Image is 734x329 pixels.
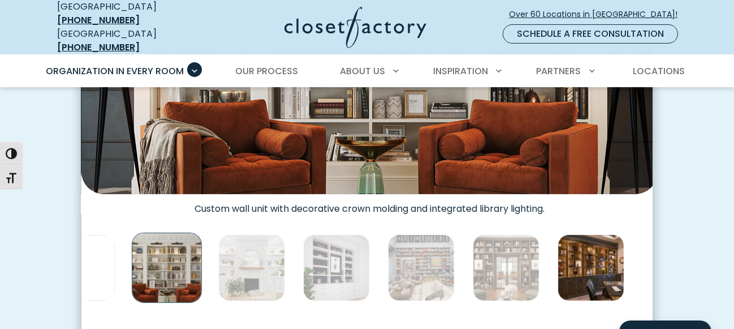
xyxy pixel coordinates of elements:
[340,65,385,78] span: About Us
[558,234,624,301] img: Custom wood wall unit with built-in lighting, open display shelving, and lower closed cabinetry
[433,65,488,78] span: Inspiration
[218,234,285,301] img: Symmetrical white wall unit with floating shelves and cabinetry flanking a stacked stone fireplace
[509,8,686,20] span: Over 60 Locations in [GEOGRAPHIC_DATA]!
[57,41,140,54] a: [PHONE_NUMBER]
[537,65,581,78] span: Partners
[38,55,696,87] nav: Primary Menu
[46,65,184,78] span: Organization in Every Room
[633,65,685,78] span: Locations
[303,234,370,301] img: Contemporary built-in with white shelving and black backing and marble countertop
[132,233,202,303] img: Elegant white built-in wall unit with crown molding, library lighting
[508,5,687,24] a: Over 60 Locations in [GEOGRAPHIC_DATA]!
[81,194,658,215] figcaption: Custom wall unit with decorative crown molding and integrated library lighting.
[57,27,196,54] div: [GEOGRAPHIC_DATA]
[473,234,539,301] img: Grand library wall with built-in bookshelves and rolling ladder
[235,65,298,78] span: Our Process
[57,14,140,27] a: [PHONE_NUMBER]
[284,7,426,48] img: Closet Factory Logo
[503,24,678,44] a: Schedule a Free Consultation
[388,234,455,301] img: Modern wall-to-wall shelving with grid layout and integrated art display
